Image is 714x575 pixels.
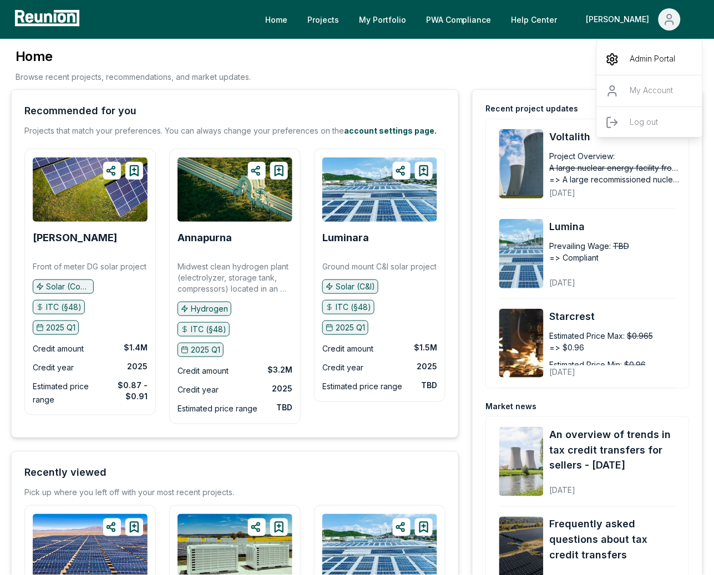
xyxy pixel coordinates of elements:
[33,320,79,335] button: 2025 Q1
[24,103,136,119] div: Recommended for you
[322,380,402,393] div: Estimated price range
[322,279,378,294] button: Solar (C&I)
[46,322,75,333] p: 2025 Q1
[322,320,368,335] button: 2025 Q1
[499,219,544,288] img: Lumina
[127,361,148,372] div: 2025
[627,330,653,342] span: $0.965
[503,8,566,30] a: Help Center
[178,364,229,378] div: Credit amount
[336,281,375,292] p: Solar (C&I)
[33,380,101,406] div: Estimated price range
[256,8,703,30] nav: Main
[597,44,703,143] div: [PERSON_NAME]
[336,302,371,313] p: ITC (§48)
[322,342,373,355] div: Credit amount
[421,380,437,391] div: TBD
[549,477,676,496] div: [DATE]
[499,309,544,378] img: Starcrest
[16,71,251,83] p: Browse recent projects, recommendations, and market updates.
[322,232,369,243] a: Luminara
[178,232,232,243] a: Annapurna
[33,261,146,272] p: Front of meter DG solar project
[350,8,415,30] a: My Portfolio
[549,517,676,563] a: Frequently asked questions about tax credit transfers
[16,48,251,65] h3: Home
[336,322,365,333] p: 2025 Q1
[46,302,82,313] p: ITC (§48)
[549,240,611,252] div: Prevailing Wage:
[191,344,220,355] p: 2025 Q1
[33,361,74,374] div: Credit year
[417,361,437,372] div: 2025
[322,361,363,374] div: Credit year
[178,343,224,357] button: 2025 Q1
[499,129,544,199] img: Voltalith
[46,281,90,292] p: Solar (Community)
[344,126,437,135] a: account settings page.
[178,261,292,294] p: Midwest clean hydrogen plant (electrolyzer, storage tank, compressors) located in an energy commu...
[549,342,584,353] span: => $0.96
[124,342,148,353] div: $1.4M
[101,380,148,402] div: $0.87 - $0.91
[630,84,674,98] p: My Account
[276,402,292,413] div: TBD
[24,465,107,481] div: Recently viewed
[178,383,219,396] div: Credit year
[578,8,690,30] button: [PERSON_NAME]
[499,427,544,496] img: An overview of trends in tax credit transfers for sellers - October 2025
[549,330,625,342] div: Estimated Price Max:
[613,240,629,252] span: TBD
[191,324,226,335] p: ITC (§48)
[191,303,228,314] p: Hydrogen
[549,252,599,263] span: => Compliant
[178,157,292,222] img: Annapurna
[485,401,536,412] div: Market news
[24,487,234,498] div: Pick up where you left off with your most recent projects.
[549,174,679,185] span: => A large recommissioned nuclear energy facility
[630,53,676,66] p: Admin Portal
[33,279,94,294] button: Solar (Community)
[322,157,437,222] img: Luminara
[256,8,296,30] a: Home
[33,232,117,243] a: [PERSON_NAME]
[414,342,437,353] div: $1.5M
[24,126,344,135] span: Projects that match your preferences. You can always change your preferences on the
[549,150,615,162] div: Project Overview:
[33,342,84,355] div: Credit amount
[485,103,578,114] div: Recent project updates
[272,383,292,394] div: 2025
[586,8,654,30] div: [PERSON_NAME]
[267,364,292,375] div: $3.2M
[417,8,500,30] a: PWA Compliance
[630,116,659,129] p: Log out
[597,44,703,75] a: Admin Portal
[178,302,231,316] button: Hydrogen
[33,157,148,222] img: Whipple
[322,261,437,272] p: Ground mount C&I solar project
[298,8,348,30] a: Projects
[178,402,257,415] div: Estimated price range
[549,427,676,474] a: An overview of trends in tax credit transfers for sellers - [DATE]
[549,162,679,174] span: A large nuclear energy facility from a recommissioned nuclear plant.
